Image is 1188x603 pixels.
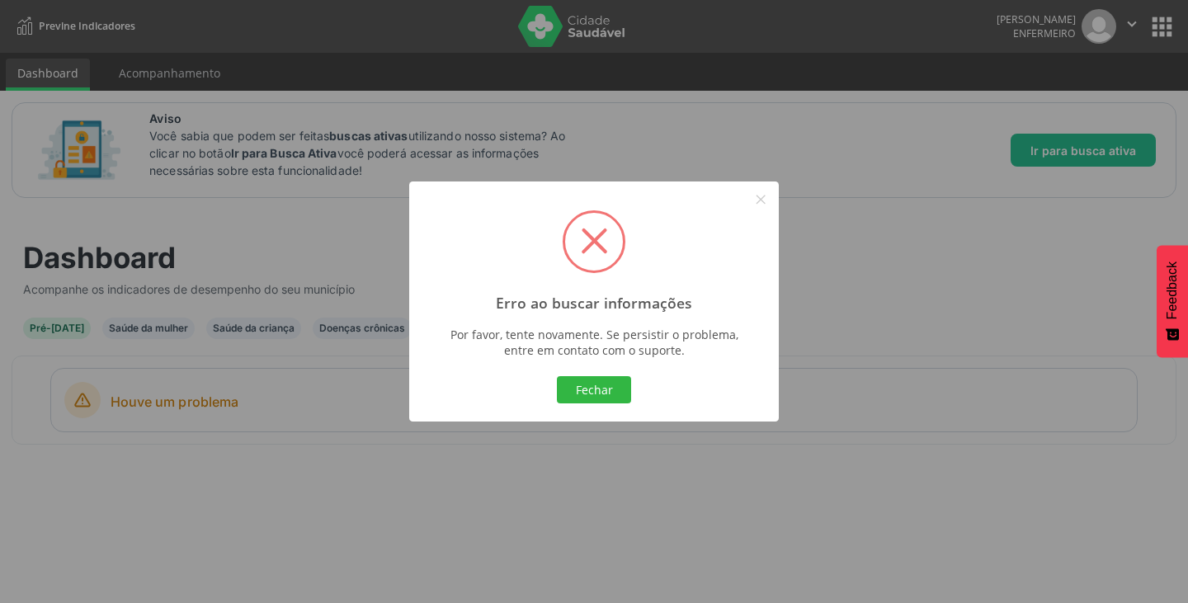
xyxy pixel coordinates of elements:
[1165,261,1180,319] span: Feedback
[496,294,692,312] h2: Erro ao buscar informações
[442,327,746,358] div: Por favor, tente novamente. Se persistir o problema, entre em contato com o suporte.
[747,186,775,214] button: Close this dialog
[1157,245,1188,357] button: Feedback - Mostrar pesquisa
[557,376,631,404] button: Fechar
